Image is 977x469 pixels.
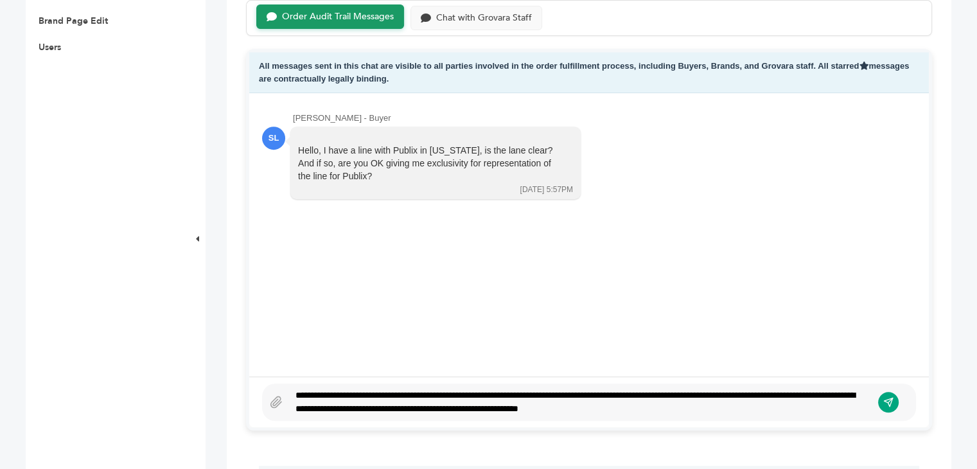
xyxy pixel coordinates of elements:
div: [PERSON_NAME] - Buyer [293,112,916,124]
div: Order Audit Trail Messages [282,12,394,22]
div: [DATE] 5:57PM [520,184,573,195]
div: Chat with Grovara Staff [436,13,532,24]
a: Brand Page Edit [39,15,108,27]
a: Users [39,41,61,53]
div: All messages sent in this chat are visible to all parties involved in the order fulfillment proce... [249,52,929,93]
div: Hello, I have a line with Publix in [US_STATE], is the lane clear? And if so, are you OK giving m... [298,145,555,182]
div: SL [262,127,285,150]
